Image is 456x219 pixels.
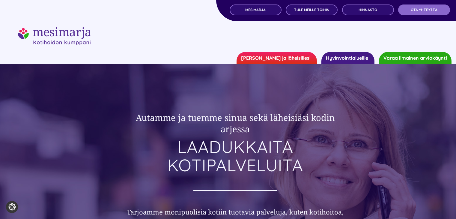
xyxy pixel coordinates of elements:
[230,4,282,15] a: MESIMARJA
[237,52,317,64] a: [PERSON_NAME] ja läheisillesi
[18,26,91,34] a: mesimarjasi
[286,4,338,15] a: TULE MEILLE TÖIHIN
[18,27,91,45] img: mesimarjasi
[245,8,266,12] span: MESIMARJA
[411,8,437,12] span: OTA YHTEYTTÄ
[294,8,329,12] span: TULE MEILLE TÖIHIN
[342,4,394,15] a: Hinnasto
[321,52,374,64] a: Hyvinvointialueille
[398,4,450,15] a: OTA YHTEYTTÄ
[120,137,350,174] h1: LAADUKKAITA KOTIPALVELUITA
[6,201,18,213] button: Evästeasetukset
[359,8,377,12] span: Hinnasto
[120,112,350,134] h2: Autamme ja tuemme sinua sekä läheisiäsi kodin arjessa
[379,52,452,64] a: Varaa ilmainen arviokäynti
